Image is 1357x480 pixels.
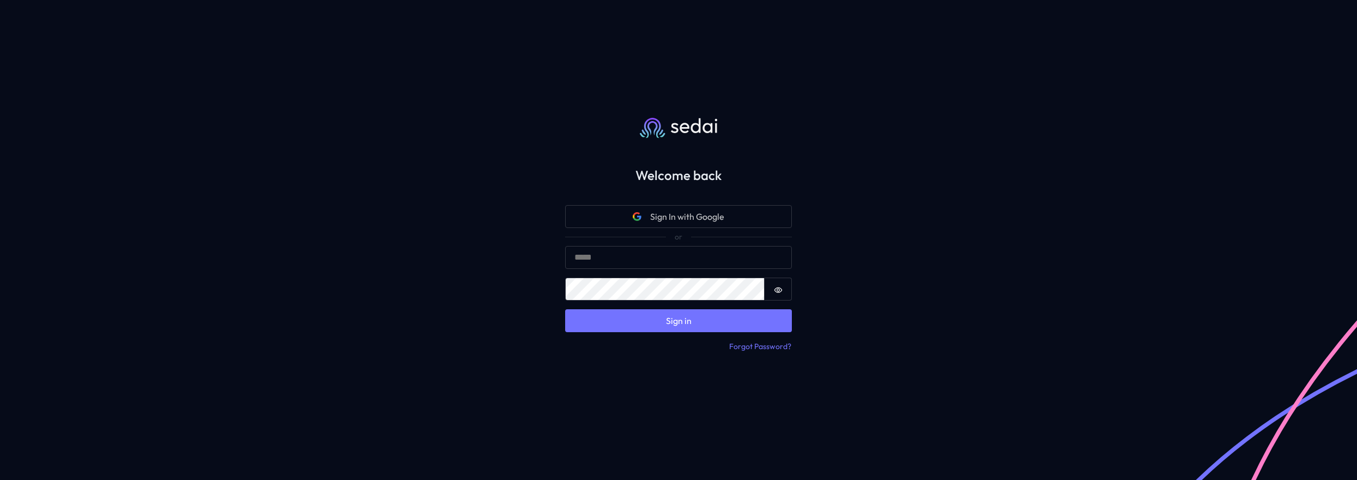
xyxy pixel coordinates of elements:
[565,205,792,228] button: Google iconSign In with Google
[565,309,792,332] button: Sign in
[729,341,792,353] button: Forgot Password?
[650,210,724,223] span: Sign In with Google
[548,167,809,183] h2: Welcome back
[765,278,792,301] button: Show password
[633,212,641,221] svg: Google icon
